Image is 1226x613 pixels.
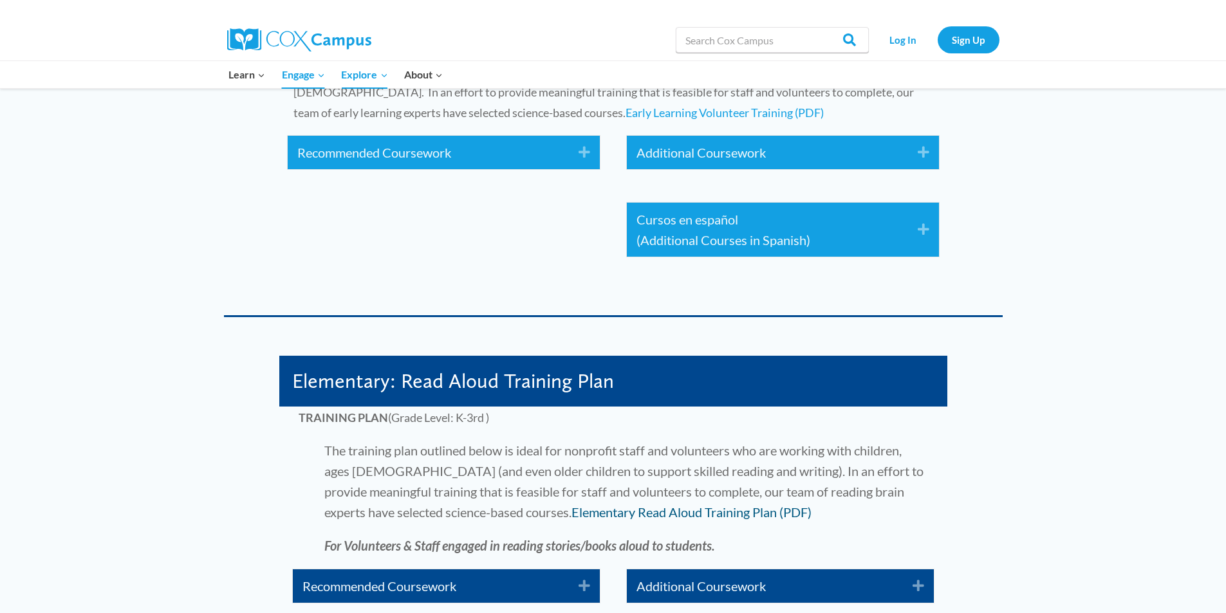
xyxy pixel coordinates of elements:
[938,26,999,53] a: Sign Up
[292,369,614,393] span: Elementary: Read Aloud Training Plan
[636,209,898,250] a: Cursos en español(Additional Courses in Spanish)
[297,142,559,163] a: Recommended Coursework
[302,576,559,596] a: Recommended Coursework
[636,142,898,163] a: Additional Coursework
[396,61,451,88] button: Child menu of About
[875,26,931,53] a: Log In
[227,28,371,51] img: Cox Campus
[676,27,869,53] input: Search Cox Campus
[636,576,893,596] a: Additional Coursework
[324,538,715,553] em: For Volunteers & Staff engaged in reading stories/books aloud to students.
[333,61,396,88] button: Child menu of Explore
[221,61,451,88] nav: Primary Navigation
[293,64,914,120] span: The training plan outlined below is ideal for nonprofit staff and volunteers who are working with...
[274,61,333,88] button: Child menu of Engage
[299,410,489,425] span: (Grade Level: K-3rd )
[626,105,824,120] a: Early Learning Volunteer Training (PDF)
[221,61,274,88] button: Child menu of Learn
[875,26,999,53] nav: Secondary Navigation
[299,410,388,425] strong: TRAINING PLAN
[299,440,928,522] p: The training plan outlined below is ideal for nonprofit staff and volunteers who are working with...
[571,504,812,520] a: Elementary Read Aloud Training Plan (PDF)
